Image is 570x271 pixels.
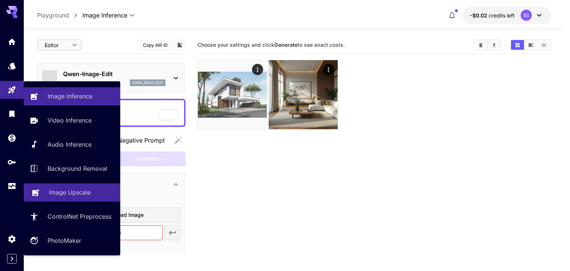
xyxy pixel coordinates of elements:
[524,40,537,50] button: Show media in video view
[7,254,17,264] button: Expand sidebar
[117,151,186,167] div: Please upload a reference image
[139,40,172,50] button: Copy AIR ID
[49,188,91,197] p: Image Upscale
[24,208,120,226] a: ControlNet Preprocess
[474,40,487,50] button: Clear All
[7,37,16,46] div: Home
[7,157,16,167] div: API Keys
[118,136,165,145] span: Negative Prompt
[47,140,92,149] p: Audio Inference
[7,182,16,191] div: Usage
[474,39,501,50] div: Clear AllDownload All
[269,60,338,129] img: 2Q==
[47,164,107,173] p: Background Removal
[24,87,120,105] a: Image Inference
[37,11,69,20] p: Playground
[521,10,532,21] div: SS
[47,212,111,221] p: ControlNet Preprocess
[24,135,120,154] a: Audio Inference
[24,183,120,202] a: Image Upscale
[47,116,92,125] p: Video Inference
[7,61,16,71] div: Models
[274,42,298,48] b: Generate
[511,40,524,50] button: Show media in grid view
[63,69,166,78] p: Qwen-Image-Edit
[489,12,515,19] span: credits left
[24,232,120,250] a: PhotoMaker
[7,84,16,93] div: Playground
[24,159,120,177] a: Background Removal
[37,11,82,20] nav: breadcrumb
[462,7,551,24] button: -$0.01762
[7,234,16,244] div: Settings
[198,60,267,129] img: 2Q==
[24,111,120,130] a: Video Inference
[197,42,345,48] span: Choose your settings and click to see exact costs.
[82,11,127,20] span: Image Inference
[470,12,489,19] span: -$0.02
[510,39,551,50] div: Show media in grid viewShow media in video viewShow media in list view
[47,92,92,101] p: Image Inference
[323,64,334,75] div: Actions
[488,40,501,50] button: Download All
[470,12,515,19] div: -$0.01762
[252,64,263,75] div: Actions
[176,40,183,49] button: Add to library
[7,109,16,118] div: Library
[537,40,550,50] button: Show media in list view
[7,133,16,143] div: Wallet
[45,41,68,49] span: Editor
[47,236,81,245] p: PhotoMaker
[132,80,163,85] p: qwen_image_edit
